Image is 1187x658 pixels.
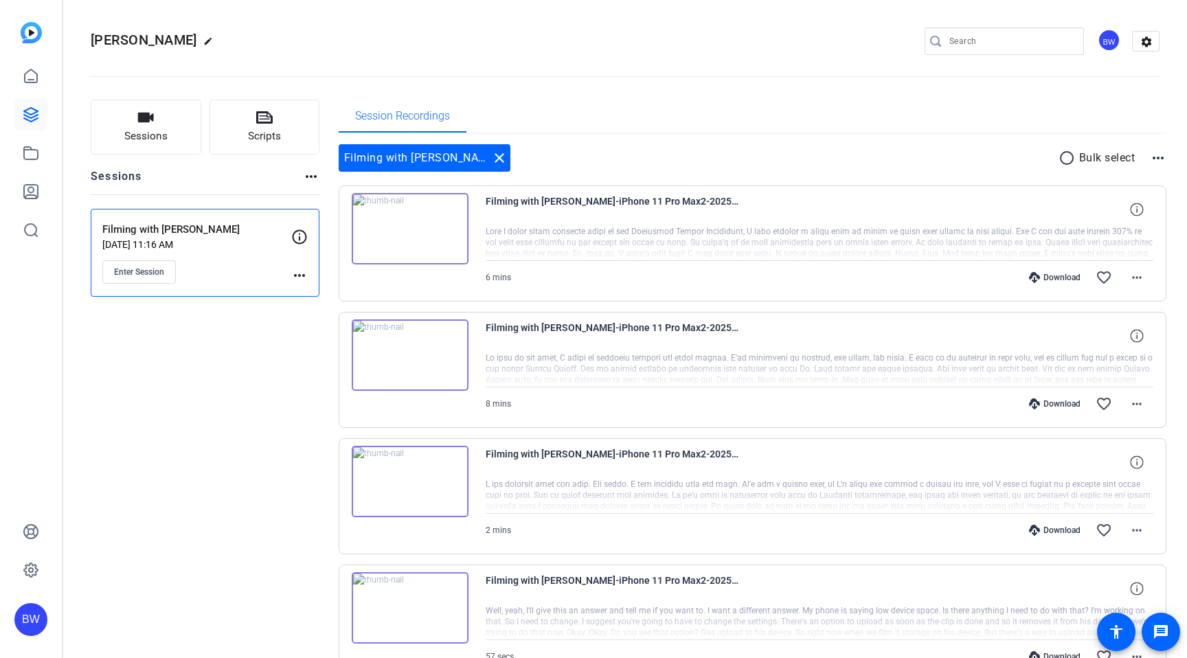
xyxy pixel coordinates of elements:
mat-icon: more_horiz [1129,269,1145,286]
span: 8 mins [486,399,511,409]
p: Filming with [PERSON_NAME] [102,222,291,238]
span: Sessions [124,128,168,144]
mat-icon: settings [1133,32,1160,52]
div: Download [1022,525,1087,536]
input: Search [949,33,1073,49]
img: thumb-nail [352,446,468,517]
mat-icon: message [1153,624,1169,640]
p: Bulk select [1079,150,1135,166]
mat-icon: edit [203,36,220,53]
ngx-avatar: Britney Walters-Chester [1098,29,1122,53]
button: Scripts [210,100,320,155]
div: BW [1098,29,1120,52]
mat-icon: more_horiz [303,168,319,185]
mat-icon: more_horiz [1129,396,1145,412]
div: Download [1022,398,1087,409]
span: Filming with [PERSON_NAME]-iPhone 11 Pro Max2-2025-09-18-12-03-08-348-0 [486,446,740,479]
img: blue-gradient.svg [21,22,42,43]
span: 2 mins [486,525,511,535]
div: Download [1022,272,1087,283]
span: 6 mins [486,273,511,282]
span: Filming with [PERSON_NAME]-iPhone 11 Pro Max2-2025-09-18-12-06-25-298-0 [486,319,740,352]
mat-icon: radio_button_unchecked [1059,150,1079,166]
h2: Sessions [91,168,142,194]
span: Session Recordings [355,111,450,122]
mat-icon: close [491,150,508,166]
span: [PERSON_NAME] [91,32,196,48]
div: Filming with [PERSON_NAME] [339,144,510,172]
div: BW [14,603,47,636]
span: Filming with [PERSON_NAME]-iPhone 11 Pro Max2-2025-09-18-11-59-26-474-0 [486,572,740,605]
p: [DATE] 11:16 AM [102,239,291,250]
mat-icon: more_horiz [1129,522,1145,538]
button: Enter Session [102,260,176,284]
mat-icon: accessibility [1108,624,1124,640]
mat-icon: favorite_border [1096,396,1112,412]
mat-icon: favorite_border [1096,269,1112,286]
span: Enter Session [114,266,164,277]
span: Filming with [PERSON_NAME]-iPhone 11 Pro Max2-2025-09-18-12-15-17-138-0 [486,193,740,226]
mat-icon: favorite_border [1096,522,1112,538]
mat-icon: more_horiz [291,267,308,284]
img: thumb-nail [352,193,468,264]
mat-icon: more_horiz [1150,150,1166,166]
span: Scripts [248,128,281,144]
img: thumb-nail [352,319,468,391]
button: Sessions [91,100,201,155]
img: thumb-nail [352,572,468,644]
